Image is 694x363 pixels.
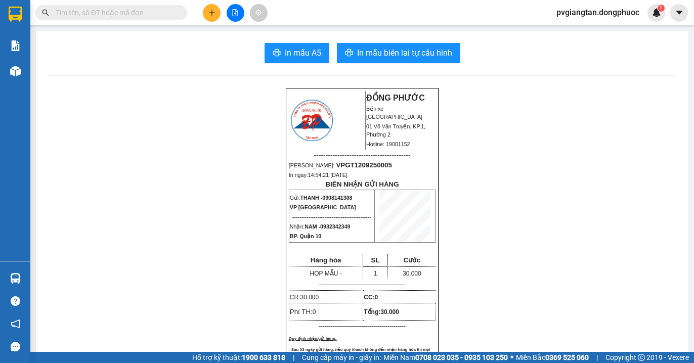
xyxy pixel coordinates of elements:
span: CR: [290,294,319,301]
span: Tổng: [364,308,399,315]
span: search [42,9,49,16]
span: Hỗ trợ kỹ thuật: [192,352,285,363]
button: file-add [227,4,244,22]
span: Bến xe [GEOGRAPHIC_DATA] [366,106,422,120]
span: 30.000 [403,270,421,277]
span: aim [255,9,262,16]
span: 0 [313,308,316,315]
strong: 0369 525 060 [545,353,589,361]
span: In mẫu A5 [285,47,321,59]
span: message [11,342,20,351]
sup: 1 [658,5,665,12]
span: 0932342349 [320,223,350,230]
span: notification [11,319,20,329]
img: warehouse-icon [10,273,21,284]
span: Hàng hóa [311,256,341,264]
button: aim [250,4,268,22]
span: SL [371,256,379,264]
span: plus [208,9,215,16]
span: 1 [659,5,663,12]
span: In mẫu biên lai tự cấu hình [357,47,452,59]
span: THANH - [300,195,352,201]
span: 14:54:21 [DATE] [308,172,348,178]
span: 1 [374,270,377,277]
strong: CC: [364,294,378,301]
span: ⚪️ [510,355,513,359]
span: 0 [375,294,378,301]
span: [PERSON_NAME]: [289,162,392,168]
span: - Sau 03 ngày gửi hàng, nếu quý khách không đến nhận hàng hóa thì mọi khiếu nại công ty sẽ không ... [289,347,430,363]
p: ------------------------------------------- [289,281,436,289]
span: printer [273,49,281,58]
span: ----------------------------------------- [314,151,410,159]
span: caret-down [675,8,684,17]
button: plus [203,4,221,22]
button: printerIn mẫu A5 [265,43,329,63]
span: | [293,352,294,363]
span: VPGT1209250005 [336,161,392,169]
strong: 1900 633 818 [242,353,285,361]
span: Nhận: [290,223,351,230]
img: warehouse-icon [10,66,21,76]
span: BP. Quận 10 [290,233,321,239]
strong: BIÊN NHẬN GỬI HÀNG [325,180,399,188]
span: Miền Nam [383,352,508,363]
span: file-add [232,9,239,16]
span: Phí TH: [290,308,316,315]
span: In ngày: [289,172,348,178]
span: Gửi: [290,195,353,201]
strong: ĐỒNG PHƯỚC [366,94,425,102]
span: VP [GEOGRAPHIC_DATA] [290,204,356,210]
button: caret-down [670,4,688,22]
span: Cước [404,256,420,264]
img: logo-vxr [9,7,22,22]
span: pvgiangtan.dongphuoc [548,6,647,19]
span: printer [345,49,353,58]
p: ------------------------------------------- [289,322,436,330]
span: Cung cấp máy in - giấy in: [302,352,381,363]
span: | [596,352,598,363]
span: NAM - [305,223,350,230]
strong: 0708 023 035 - 0935 103 250 [415,353,508,361]
span: 30.000 [380,308,399,315]
button: printerIn mẫu biên lai tự cấu hình [337,43,460,63]
span: -------------------------------------------- [292,214,371,220]
span: Miền Bắc [516,352,589,363]
img: solution-icon [10,40,21,51]
span: copyright [638,354,645,361]
span: question-circle [11,296,20,306]
span: HOP MẪU - [310,270,342,277]
span: Hotline: 19001152 [366,141,410,147]
img: logo [289,98,334,143]
span: 01 Võ Văn Truyện, KP.1, Phường 2 [366,123,425,138]
span: Quy định nhận/gửi hàng: [289,336,337,341]
input: Tìm tên, số ĐT hoặc mã đơn [56,7,175,18]
span: 0908141308 [322,195,352,201]
span: 30.000 [300,294,319,301]
img: icon-new-feature [652,8,661,17]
